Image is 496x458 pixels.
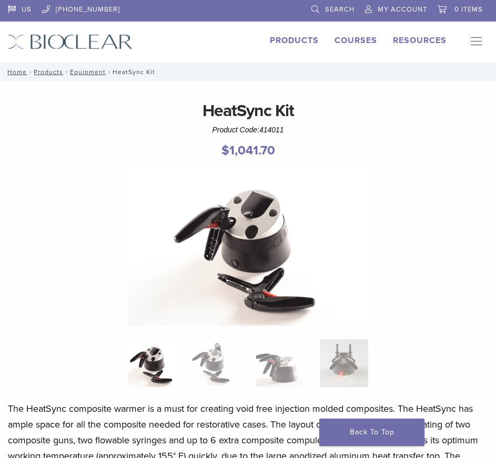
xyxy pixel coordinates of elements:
img: HeatSync Kit - Image 4 [320,339,368,388]
img: HeatSync Kit - Image 3 [256,339,305,388]
img: Bioclear [8,34,133,49]
a: Courses [335,35,377,46]
img: HeatSync Kit - Image 2 [192,339,240,388]
a: Resources [393,35,447,46]
span: 414011 [259,126,284,134]
a: Back To Top [319,419,424,446]
bdi: 1,041.70 [221,143,275,158]
span: $ [221,143,229,158]
a: Products [34,68,63,76]
nav: Primary Navigation [462,34,488,50]
a: Products [270,35,319,46]
a: Home [4,68,27,76]
img: HeatSync-Kit-4-324x324.jpg [128,339,176,388]
span: 0 items [454,5,483,14]
span: / [63,69,70,75]
span: Search [325,5,355,14]
span: / [27,69,34,75]
a: Equipment [70,68,106,76]
span: / [106,69,113,75]
img: HeatSync Kit-4 [128,165,368,326]
h1: HeatSync Kit [8,98,488,123]
span: My Account [378,5,427,14]
span: Product Code: [212,126,284,134]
